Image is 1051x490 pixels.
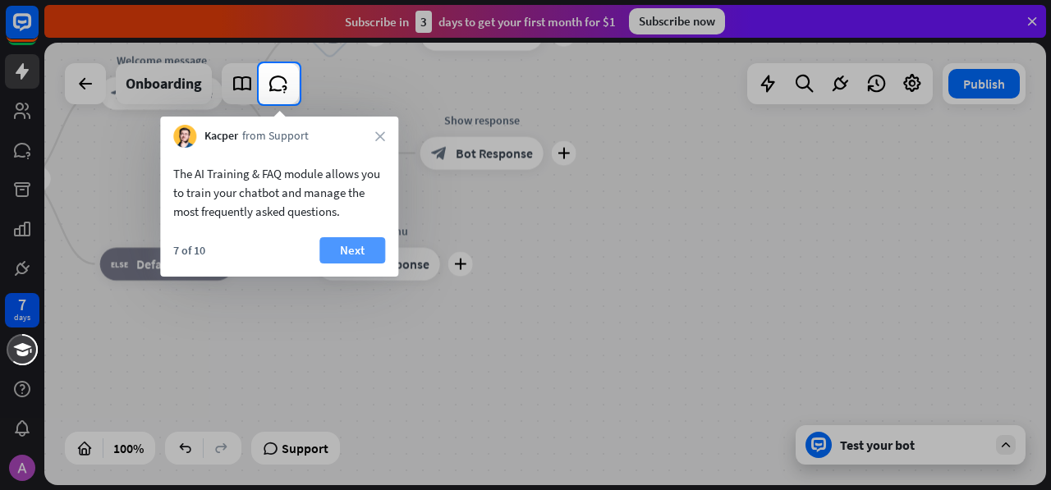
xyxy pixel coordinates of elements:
[13,7,62,56] button: Open LiveChat chat widget
[375,131,385,141] i: close
[173,243,205,258] div: 7 of 10
[242,128,309,144] span: from Support
[204,128,238,144] span: Kacper
[173,164,385,221] div: The AI Training & FAQ module allows you to train your chatbot and manage the most frequently aske...
[319,237,385,263] button: Next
